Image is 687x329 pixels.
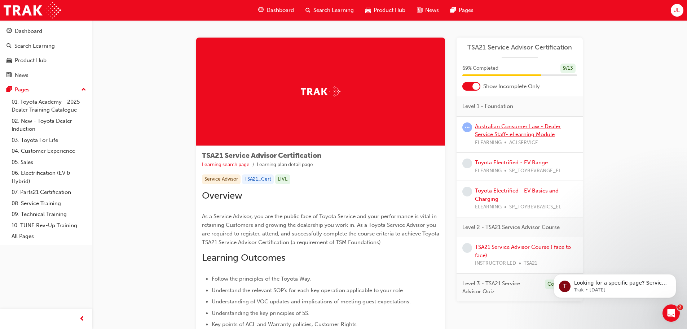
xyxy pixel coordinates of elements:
span: Level 1 - Foundation [462,102,513,111]
div: LIVE [275,174,290,184]
a: TSA21 Service Advisor Course ( face to face) [475,244,571,259]
a: TSA21 Service Advisor Certification [462,43,577,52]
button: JL [671,4,683,17]
a: 01. Toyota Academy - 2025 Dealer Training Catalogue [9,96,89,116]
img: Trak [4,2,61,18]
a: All Pages [9,231,89,242]
span: As a Service Advisor, you are the public face of Toyota Service and your performance is vital in ... [202,213,441,246]
span: pages-icon [6,87,12,93]
div: TSA21_Cert [242,174,274,184]
div: Service Advisor [202,174,241,184]
div: News [15,71,28,79]
span: car-icon [6,57,12,64]
span: learningRecordVerb_NONE-icon [462,159,472,168]
span: Understanding the key principles of 5S. [212,310,309,316]
span: TSA21 Service Advisor Certification [202,151,321,160]
span: SP_TOYBEVRANGE_EL [509,167,561,175]
span: Product Hub [374,6,405,14]
span: News [425,6,439,14]
span: guage-icon [258,6,264,15]
span: guage-icon [6,28,12,35]
span: prev-icon [79,315,85,324]
div: Dashboard [15,27,42,35]
span: learningRecordVerb_ATTEMPT-icon [462,122,472,132]
a: 09. Technical Training [9,209,89,220]
span: INSTRUCTOR LED [475,259,516,268]
span: Level 3 - TSA21 Service Advisor Quiz [462,280,539,296]
span: ELEARNING [475,167,502,175]
span: news-icon [417,6,422,15]
a: guage-iconDashboard [252,3,300,18]
span: search-icon [305,6,311,15]
div: 9 / 13 [560,64,576,73]
span: learningRecordVerb_NONE-icon [462,243,472,253]
a: pages-iconPages [445,3,479,18]
span: Search Learning [313,6,354,14]
span: car-icon [365,6,371,15]
a: Dashboard [3,25,89,38]
span: Key points of ACL and Warranty policies, Customer Rights. [212,321,358,328]
a: 08. Service Training [9,198,89,209]
span: ACLSERVICE [509,139,538,147]
span: Dashboard [267,6,294,14]
span: search-icon [6,43,12,49]
a: Product Hub [3,54,89,67]
span: ELEARNING [475,139,502,147]
a: Learning search page [202,161,250,168]
a: Australian Consumer Law - Dealer Service Staff- eLearning Module [475,123,561,138]
span: Understand the relevant SOP's for each key operation applicable to your role. [212,287,404,294]
a: news-iconNews [411,3,445,18]
div: Product Hub [15,56,47,65]
span: ELEARNING [475,203,502,211]
a: 10. TUNE Rev-Up Training [9,220,89,231]
span: up-icon [81,85,86,95]
a: News [3,69,89,82]
button: DashboardSearch LearningProduct HubNews [3,23,89,83]
a: search-iconSearch Learning [300,3,360,18]
span: Show Incomplete Only [483,82,540,91]
span: 2 [677,304,683,310]
span: Understanding of VOC updates and implications of meeting guest expectations. [212,298,411,305]
span: learningRecordVerb_NONE-icon [462,187,472,196]
span: news-icon [6,72,12,79]
a: Search Learning [3,39,89,53]
span: Pages [459,6,474,14]
span: Overview [202,190,242,201]
li: Learning plan detail page [257,161,313,169]
span: JL [674,6,680,14]
span: pages-icon [450,6,456,15]
a: 03. Toyota For Life [9,135,89,146]
span: Follow the principles of the Toyota Way. [212,276,312,282]
a: 05. Sales [9,157,89,168]
span: Learning Outcomes [202,252,285,263]
a: Toyota Electrified - EV Range [475,159,548,166]
a: 04. Customer Experience [9,146,89,157]
a: 07. Parts21 Certification [9,187,89,198]
iframe: Intercom notifications message [543,259,687,309]
div: Search Learning [14,42,55,50]
button: Pages [3,83,89,96]
a: 02. New - Toyota Dealer Induction [9,116,89,135]
iframe: Intercom live chat [662,304,680,322]
div: Pages [15,86,30,94]
a: Toyota Electrified - EV Basics and Charging [475,187,559,202]
a: 06. Electrification (EV & Hybrid) [9,168,89,187]
span: Level 2 - TSA21 Service Advisor Course [462,223,560,231]
img: Trak [301,86,340,97]
span: TSA21 [524,259,537,268]
a: car-iconProduct Hub [360,3,411,18]
span: 69 % Completed [462,64,498,73]
span: SP_TOYBEVBASICS_EL [509,203,561,211]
